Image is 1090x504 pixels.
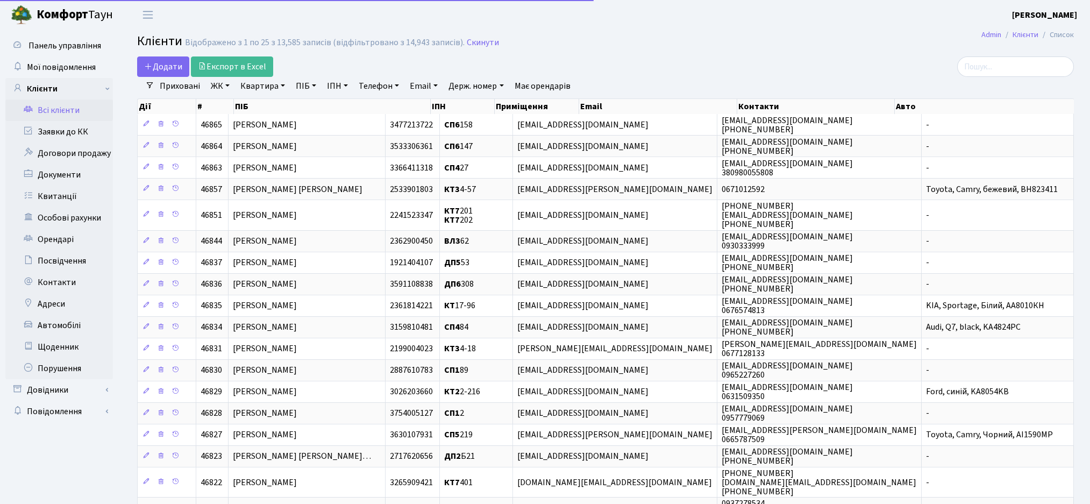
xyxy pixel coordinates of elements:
th: # [196,99,234,114]
b: СП6 [444,119,460,131]
span: 2533901803 [390,183,433,195]
span: 2717620656 [390,451,433,463]
a: Документи [5,164,113,186]
span: [PERSON_NAME] [PERSON_NAME] [233,183,362,195]
nav: breadcrumb [965,24,1090,46]
span: [PHONE_NUMBER] [EMAIL_ADDRESS][DOMAIN_NAME] [PHONE_NUMBER] [722,200,853,230]
span: Toyota, Camry, бежевий, BH823411 [926,183,1058,195]
span: 2199004023 [390,343,433,355]
span: Мої повідомлення [27,61,96,73]
span: [PERSON_NAME] [233,236,297,247]
span: [PERSON_NAME] [233,429,297,441]
span: 308 [444,279,474,290]
b: КТ2 [444,386,460,398]
span: 46831 [201,343,222,355]
a: Телефон [354,77,403,95]
span: 3533306361 [390,140,433,152]
span: Таун [37,6,113,24]
span: 147 [444,140,473,152]
span: [PERSON_NAME][EMAIL_ADDRESS][DOMAIN_NAME] [517,343,713,355]
th: ІПН [431,99,495,114]
span: - [926,140,929,152]
a: Довідники [5,379,113,401]
a: Особові рахунки [5,207,113,229]
span: [EMAIL_ADDRESS][DOMAIN_NAME] [517,408,649,420]
span: [EMAIL_ADDRESS][DOMAIN_NAME] [PHONE_NUMBER] [722,446,853,467]
span: 27 [444,162,468,174]
span: 2362900450 [390,236,433,247]
a: Орендарі [5,229,113,250]
a: Має орендарів [510,77,575,95]
span: [EMAIL_ADDRESS][DOMAIN_NAME] [517,119,649,131]
span: 2-216 [444,386,480,398]
button: Переключити навігацію [134,6,161,24]
b: СП4 [444,162,460,174]
span: - [926,451,929,463]
a: Email [405,77,442,95]
span: 46827 [201,429,222,441]
span: 46844 [201,236,222,247]
span: - [926,257,929,269]
span: 46863 [201,162,222,174]
span: 158 [444,119,473,131]
span: 46851 [201,209,222,221]
span: [PERSON_NAME] [233,322,297,333]
span: 219 [444,429,473,441]
span: [EMAIL_ADDRESS][DOMAIN_NAME] [517,300,649,312]
span: 46823 [201,451,222,463]
b: ВЛ3 [444,236,460,247]
span: [PERSON_NAME] [233,386,297,398]
span: Audi, Q7, black, KA4824PC [926,322,1021,333]
span: [EMAIL_ADDRESS][DOMAIN_NAME] 0957779069 [722,403,853,424]
b: СП6 [444,140,460,152]
a: [PERSON_NAME] [1012,9,1077,22]
b: СП1 [444,365,460,377]
span: 46834 [201,322,222,333]
a: Панель управління [5,35,113,56]
span: 84 [444,322,468,333]
a: Квитанції [5,186,113,207]
b: ДП2 [444,451,461,463]
span: [EMAIL_ADDRESS][PERSON_NAME][DOMAIN_NAME] 0665787509 [722,424,917,445]
span: [PERSON_NAME] [233,477,297,488]
span: - [926,365,929,377]
span: [EMAIL_ADDRESS][DOMAIN_NAME] [517,257,649,269]
span: 17-96 [444,300,475,312]
span: [EMAIL_ADDRESS][DOMAIN_NAME] [517,209,649,221]
span: [EMAIL_ADDRESS][PERSON_NAME][DOMAIN_NAME] [517,429,713,441]
b: ДП6 [444,279,461,290]
span: [PERSON_NAME] [PERSON_NAME]… [233,451,371,463]
span: [PHONE_NUMBER] [DOMAIN_NAME][EMAIL_ADDRESS][DOMAIN_NAME] [PHONE_NUMBER] [722,467,916,498]
a: Додати [137,56,189,77]
span: [EMAIL_ADDRESS][DOMAIN_NAME] [517,140,649,152]
span: [PERSON_NAME] [233,140,297,152]
a: Квартира [236,77,289,95]
span: - [926,209,929,221]
b: СП1 [444,408,460,420]
span: 46822 [201,477,222,488]
span: 401 [444,477,473,488]
b: КТ7 [444,214,460,226]
span: [EMAIL_ADDRESS][DOMAIN_NAME] [PHONE_NUMBER] [722,115,853,136]
span: 1921404107 [390,257,433,269]
a: Адреси [5,293,113,315]
span: - [926,477,929,488]
span: [PERSON_NAME] [233,119,297,131]
b: СП5 [444,429,460,441]
span: [EMAIL_ADDRESS][DOMAIN_NAME] [517,451,649,463]
span: Б21 [444,451,475,463]
span: [PERSON_NAME] [233,408,297,420]
span: 46857 [201,183,222,195]
span: [EMAIL_ADDRESS][DOMAIN_NAME] [517,279,649,290]
span: 2241523347 [390,209,433,221]
span: [EMAIL_ADDRESS][DOMAIN_NAME] [PHONE_NUMBER] [722,317,853,338]
span: [EMAIL_ADDRESS][DOMAIN_NAME] [PHONE_NUMBER] [722,252,853,273]
a: Договори продажу [5,143,113,164]
b: КТ7 [444,205,460,217]
span: [EMAIL_ADDRESS][DOMAIN_NAME] [517,386,649,398]
b: КТ [444,300,455,312]
span: 2 [444,408,464,420]
th: ПІБ [234,99,430,114]
span: 201 202 [444,205,473,226]
a: Скинути [467,38,499,48]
